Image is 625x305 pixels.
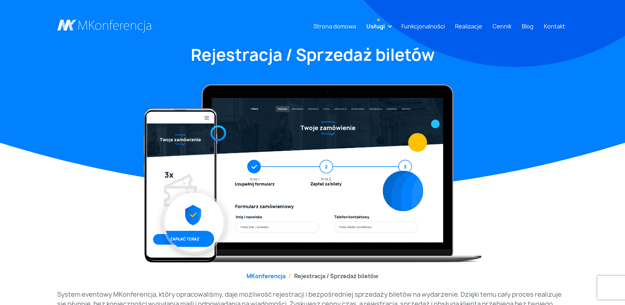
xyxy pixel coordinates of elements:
a: Blog [519,19,537,34]
a: MKonferencja [246,272,285,280]
a: Realizacje [452,19,485,34]
img: Graficzny element strony [408,133,427,152]
img: Graficzny element strony [382,171,423,211]
img: Graficzny element strony [210,125,226,141]
img: Rejestracja / Sprzedaż biletów [144,84,481,262]
a: Strona domowa [310,19,359,34]
a: Cennik [489,19,515,34]
nav: breadcrumb [57,272,568,280]
a: Usługi [363,19,388,34]
a: Funkcjonalności [398,19,448,34]
img: Graficzny element strony [431,120,439,128]
li: Rejestracja / Sprzedaż biletów [285,272,379,280]
a: Kontakt [541,19,568,34]
h1: Rejestracja / Sprzedaż biletów [57,44,568,65]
